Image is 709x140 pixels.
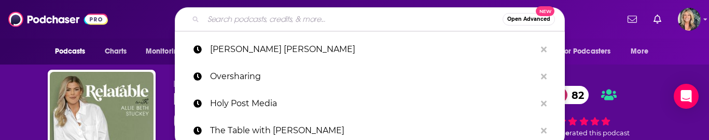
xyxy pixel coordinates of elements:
span: Monitoring [146,44,183,59]
div: Open Intercom Messenger [674,84,699,109]
img: User Profile [678,8,701,31]
span: rated this podcast [569,129,630,137]
button: Show profile menu [678,8,701,31]
a: Charts [98,42,133,61]
a: Oversharing [175,63,565,90]
span: More [631,44,648,59]
a: [PERSON_NAME] [PERSON_NAME] [175,36,565,63]
a: 82 [551,86,589,104]
span: Logged in as lisa.beech [678,8,701,31]
button: Open AdvancedNew [503,13,555,26]
button: open menu [623,42,661,61]
span: 82 [561,86,589,104]
a: Holy Post Media [175,90,565,117]
button: open menu [554,42,626,61]
button: open menu [48,42,99,61]
span: For Podcasters [561,44,611,59]
div: Search podcasts, credits, & more... [175,7,565,31]
a: Show notifications dropdown [623,10,641,28]
span: New [536,6,554,16]
p: Oversharing [210,63,536,90]
span: Charts [105,44,127,59]
a: Show notifications dropdown [649,10,665,28]
img: Podchaser - Follow, Share and Rate Podcasts [8,9,108,29]
p: Allie Beth Stuckey [210,36,536,63]
span: Podcasts [55,44,86,59]
span: Open Advanced [507,17,550,22]
button: open menu [138,42,196,61]
p: Holy Post Media [210,90,536,117]
input: Search podcasts, credits, & more... [203,11,503,28]
span: Blaze Podcast Network [173,79,275,89]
